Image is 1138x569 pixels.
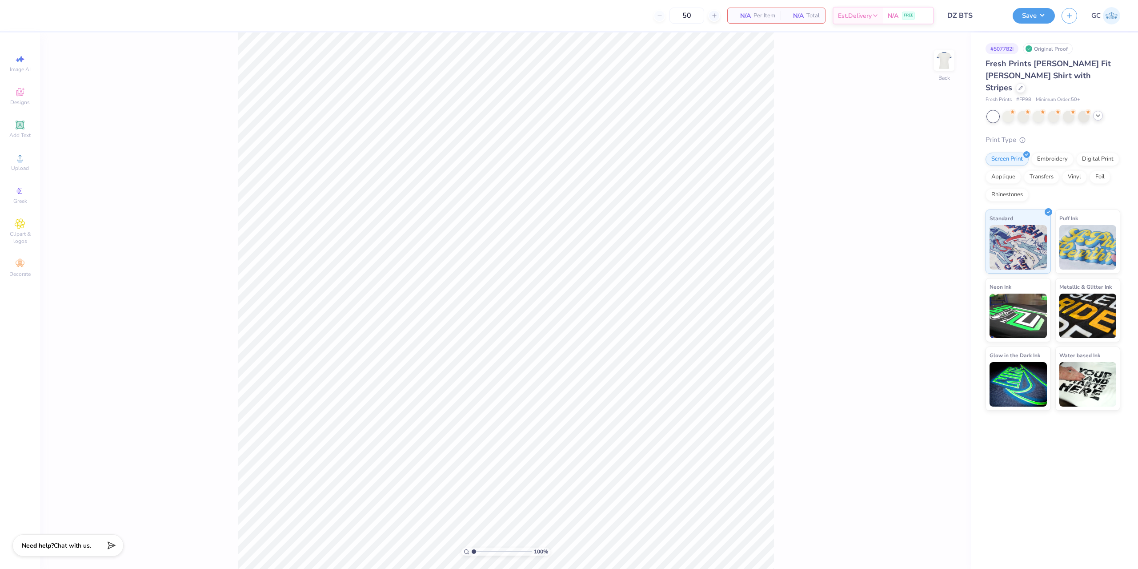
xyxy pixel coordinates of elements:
div: Vinyl [1062,170,1087,184]
div: Original Proof [1023,43,1073,54]
span: Designs [10,99,30,106]
img: Standard [990,225,1047,270]
span: Decorate [9,270,31,278]
span: Glow in the Dark Ink [990,351,1040,360]
div: Print Type [986,135,1120,145]
span: Chat with us. [54,541,91,550]
span: Metallic & Glitter Ink [1059,282,1112,291]
input: Untitled Design [941,7,1006,24]
img: Puff Ink [1059,225,1117,270]
span: # FP98 [1016,96,1031,104]
span: Neon Ink [990,282,1011,291]
div: # 507782I [986,43,1018,54]
span: Greek [13,198,27,205]
div: Transfers [1024,170,1059,184]
img: Glow in the Dark Ink [990,362,1047,407]
button: Save [1013,8,1055,24]
div: Screen Print [986,153,1029,166]
div: Foil [1090,170,1110,184]
span: FREE [904,12,913,19]
img: Back [935,52,953,69]
span: Upload [11,165,29,172]
span: Add Text [9,132,31,139]
span: N/A [786,11,804,20]
span: Fresh Prints [986,96,1012,104]
div: Embroidery [1031,153,1074,166]
span: GC [1091,11,1101,21]
span: Clipart & logos [4,230,36,245]
span: Total [806,11,820,20]
span: N/A [888,11,898,20]
strong: Need help? [22,541,54,550]
div: Digital Print [1076,153,1119,166]
span: Per Item [753,11,775,20]
span: Minimum Order: 50 + [1036,96,1080,104]
input: – – [669,8,704,24]
span: 100 % [534,548,548,556]
span: Fresh Prints [PERSON_NAME] Fit [PERSON_NAME] Shirt with Stripes [986,58,1111,93]
span: Est. Delivery [838,11,872,20]
img: Water based Ink [1059,362,1117,407]
img: Gerard Christopher Trorres [1103,7,1120,24]
span: Image AI [10,66,31,73]
div: Rhinestones [986,188,1029,202]
img: Metallic & Glitter Ink [1059,294,1117,338]
span: N/A [733,11,751,20]
img: Neon Ink [990,294,1047,338]
div: Back [938,74,950,82]
a: GC [1091,7,1120,24]
span: Standard [990,214,1013,223]
span: Puff Ink [1059,214,1078,223]
div: Applique [986,170,1021,184]
span: Water based Ink [1059,351,1100,360]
